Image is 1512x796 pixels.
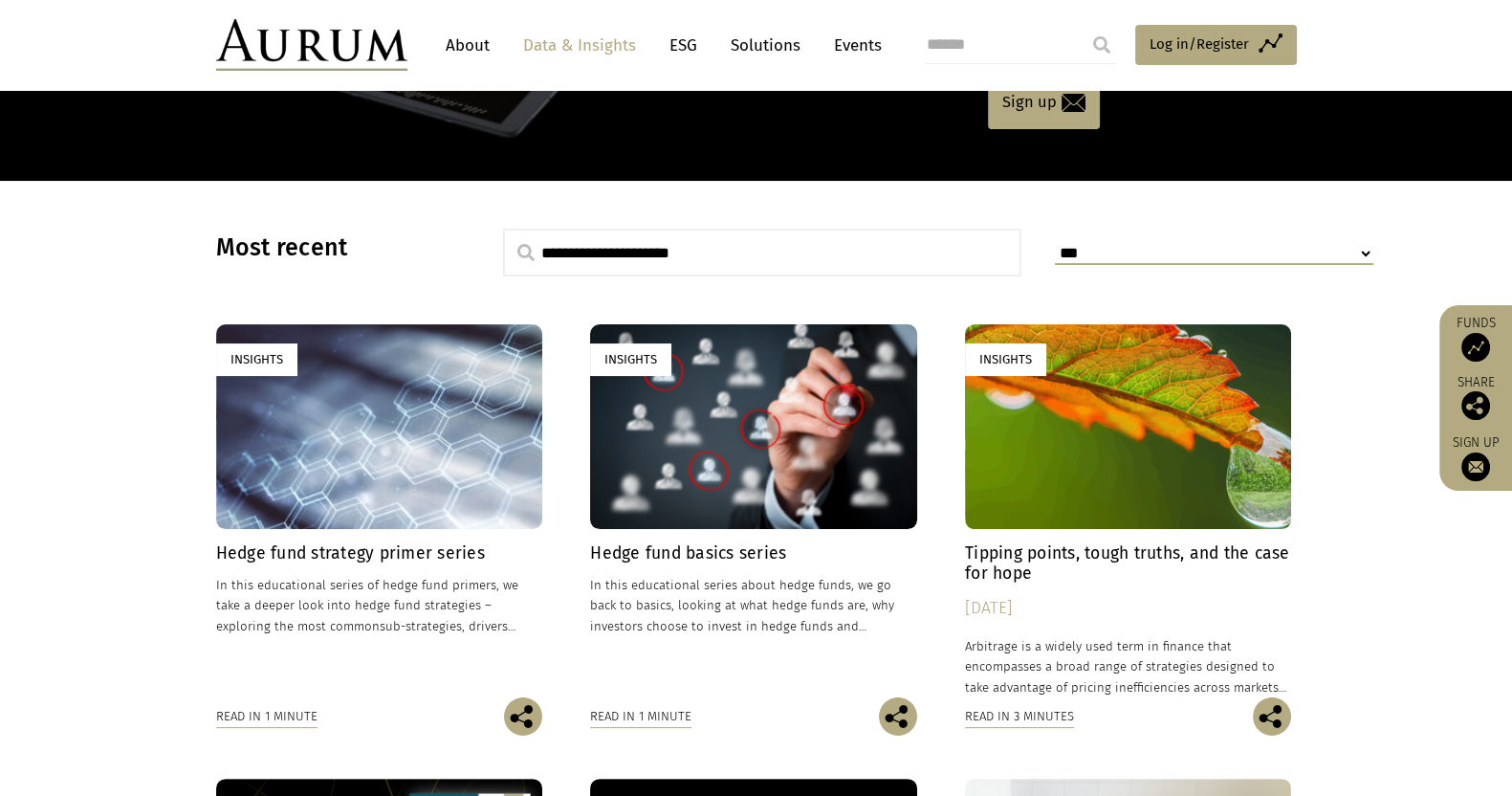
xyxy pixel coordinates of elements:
[965,636,1292,696] p: Arbitrage is a widely used term in finance that encompasses a broad range of strategies designed ...
[1461,391,1490,420] img: Share this post
[879,697,917,736] img: Share this post
[965,324,1292,696] a: Insights Tipping points, tough truths, and the case for hope [DATE] Arbitrage is a widely used te...
[504,697,542,736] img: Share this post
[216,706,318,727] div: Read in 1 minute
[514,28,646,63] a: Data & Insights
[216,324,543,696] a: Insights Hedge fund strategy primer series In this educational series of hedge fund primers, we t...
[824,28,882,63] a: Events
[216,19,407,71] img: Aurum
[517,244,535,261] img: search.svg
[1083,26,1121,64] input: Submit
[590,706,691,727] div: Read in 1 minute
[721,28,810,63] a: Solutions
[1461,333,1490,362] img: Access Funds
[590,343,671,375] div: Insights
[1062,94,1085,112] img: email-icon
[436,28,499,63] a: About
[590,575,917,635] p: In this educational series about hedge funds, we go back to basics, looking at what hedge funds a...
[590,543,917,564] h4: Hedge fund basics series
[988,76,1100,129] a: Sign up
[965,595,1292,622] div: [DATE]
[660,28,707,63] a: ESG
[1449,376,1502,420] div: Share
[1449,315,1502,362] a: Funds
[216,233,455,262] h3: Most recent
[380,619,462,633] span: sub-strategies
[1449,434,1502,481] a: Sign up
[1135,25,1297,65] a: Log in/Register
[216,343,297,375] div: Insights
[216,575,543,635] p: In this educational series of hedge fund primers, we take a deeper look into hedge fund strategie...
[216,543,543,564] h4: Hedge fund strategy primer series
[1150,33,1249,55] span: Log in/Register
[1253,697,1291,736] img: Share this post
[590,324,917,696] a: Insights Hedge fund basics series In this educational series about hedge funds, we go back to bas...
[965,706,1074,727] div: Read in 3 minutes
[965,343,1046,375] div: Insights
[1461,453,1490,481] img: Sign up to our newsletter
[965,543,1292,584] h4: Tipping points, tough truths, and the case for hope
